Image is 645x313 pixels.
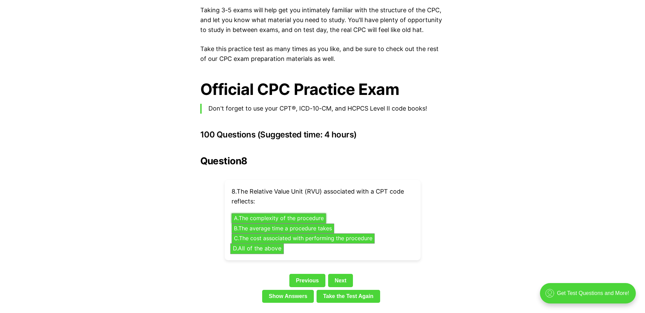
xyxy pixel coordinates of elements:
[232,187,414,207] p: 8 . The Relative Value Unit (RVU) associated with a CPT code reflects:
[232,213,326,224] button: A.The complexity of the procedure
[200,155,445,166] h2: Question 8
[317,290,380,303] a: Take the Test Again
[200,44,445,64] p: Take this practice test as many times as you like, and be sure to check out the rest of our CPC e...
[200,80,445,98] h1: Official CPC Practice Exam
[200,130,445,139] h3: 100 Questions (Suggested time: 4 hours)
[230,243,284,254] button: D.All of the above
[289,274,325,287] a: Previous
[232,224,334,234] button: B.The average time a procedure takes
[534,280,645,313] iframe: portal-trigger
[200,104,445,114] blockquote: Don't forget to use your CPT®, ICD-10-CM, and HCPCS Level II code books!
[328,274,353,287] a: Next
[232,233,375,244] button: C.The cost associated with performing the procedure
[262,290,314,303] a: Show Answers
[200,5,445,35] p: Taking 3-5 exams will help get you intimately familiar with the structure of the CPC, and let you...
